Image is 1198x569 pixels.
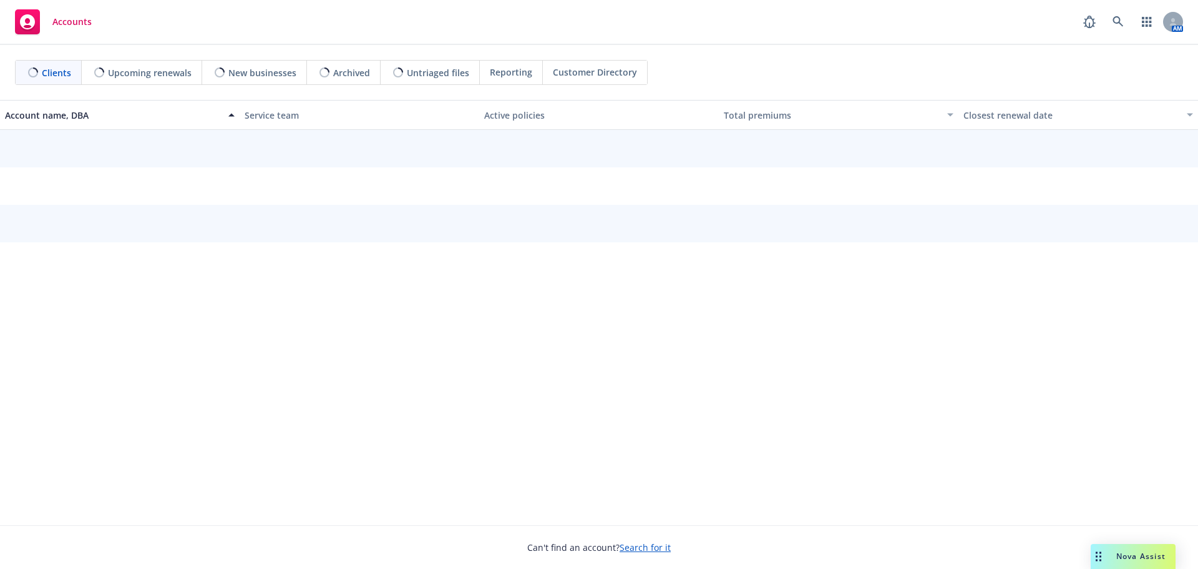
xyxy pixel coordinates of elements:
[1091,544,1106,569] div: Drag to move
[228,66,296,79] span: New businesses
[245,109,474,122] div: Service team
[479,100,719,130] button: Active policies
[553,66,637,79] span: Customer Directory
[719,100,958,130] button: Total premiums
[407,66,469,79] span: Untriaged files
[240,100,479,130] button: Service team
[527,541,671,554] span: Can't find an account?
[490,66,532,79] span: Reporting
[724,109,940,122] div: Total premiums
[5,109,221,122] div: Account name, DBA
[333,66,370,79] span: Archived
[52,17,92,27] span: Accounts
[1116,551,1166,562] span: Nova Assist
[1134,9,1159,34] a: Switch app
[958,100,1198,130] button: Closest renewal date
[1077,9,1102,34] a: Report a Bug
[1091,544,1176,569] button: Nova Assist
[42,66,71,79] span: Clients
[1106,9,1131,34] a: Search
[963,109,1179,122] div: Closest renewal date
[10,4,97,39] a: Accounts
[484,109,714,122] div: Active policies
[620,542,671,553] a: Search for it
[108,66,192,79] span: Upcoming renewals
